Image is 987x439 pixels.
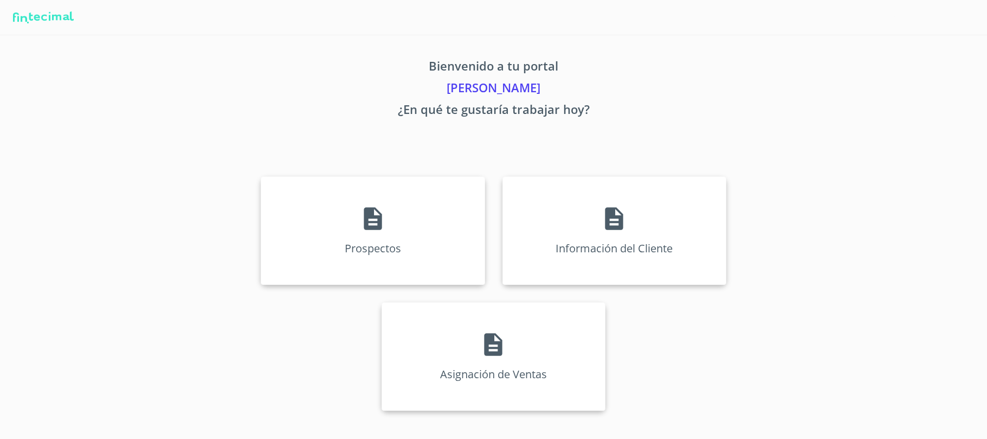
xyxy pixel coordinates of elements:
p: Bienvenido a tu portal [160,57,828,79]
p: [PERSON_NAME] [160,79,828,100]
p: Información del Cliente [556,241,673,256]
button: account of current user [865,9,974,26]
p: Prospectos [345,241,401,256]
span: [PERSON_NAME] [865,9,961,26]
p: ¿En qué te gustaría trabajar hoy? [160,100,828,122]
p: Asignación de Ventas [440,367,547,381]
